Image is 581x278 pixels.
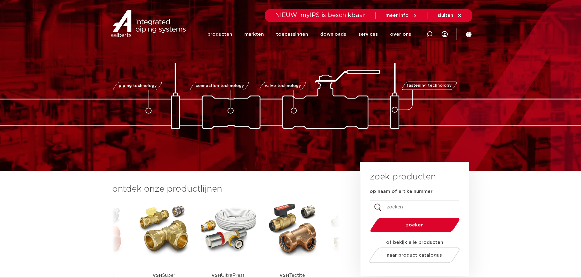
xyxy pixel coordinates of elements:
input: zoeken [370,200,459,214]
span: meer info [386,13,409,18]
button: zoeken [368,217,462,233]
a: producten [207,22,232,47]
nav: Menu [207,22,411,47]
span: zoeken [386,223,444,227]
a: sluiten [438,13,462,18]
span: piping technology [119,84,157,88]
h3: zoek producten [370,171,436,183]
a: services [358,22,378,47]
h3: ontdek onze productlijnen [112,183,340,195]
strong: VSH [279,273,289,278]
div: my IPS [442,22,448,47]
span: NIEUW: myIPS is beschikbaar [275,12,366,18]
span: connection technology [195,84,244,88]
a: naar product catalogus [368,247,461,263]
a: over ons [390,22,411,47]
strong: VSH [152,273,162,278]
label: op naam of artikelnummer [370,189,432,195]
span: sluiten [438,13,453,18]
strong: VSH [211,273,221,278]
a: meer info [386,13,418,18]
strong: of bekijk alle producten [386,240,443,245]
span: fastening technology [407,84,452,88]
a: downloads [320,22,346,47]
span: valve technology [265,84,301,88]
a: markten [244,22,264,47]
span: naar product catalogus [387,253,442,258]
a: toepassingen [276,22,308,47]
